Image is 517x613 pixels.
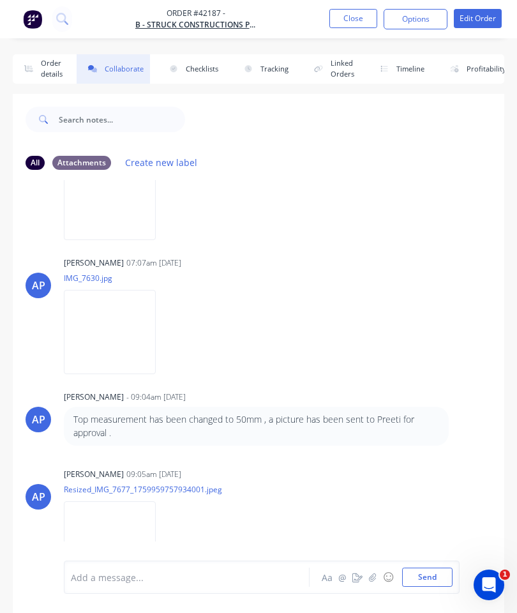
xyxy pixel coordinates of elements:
div: 07:07am [DATE] [126,257,181,269]
button: Send [402,568,453,587]
img: Factory [23,10,42,29]
button: Collaborate [77,54,150,84]
button: Order details [13,54,69,84]
iframe: Intercom live chat [474,570,504,600]
button: Aa [319,570,334,585]
div: AP [32,278,45,293]
button: Tracking [232,54,295,84]
div: [PERSON_NAME] [64,257,124,269]
input: Search notes... [59,107,185,132]
button: Create new label [119,154,204,171]
button: Checklists [158,54,225,84]
div: 09:05am [DATE] [126,469,181,480]
div: AP [32,489,45,504]
button: Linked Orders [303,54,361,84]
a: B - Struck Constructions Pty Ltd T/A BRC [135,19,257,31]
span: Order #42187 - [135,8,257,19]
div: AP [32,412,45,427]
div: [PERSON_NAME] [64,391,124,403]
button: Close [329,9,377,28]
button: Profitability [438,54,513,84]
div: [PERSON_NAME] [64,469,124,480]
div: - 09:04am [DATE] [126,391,186,403]
div: All [26,156,45,170]
span: 1 [500,570,510,580]
div: Attachments [52,156,111,170]
button: ☺ [380,570,396,585]
button: Timeline [368,54,431,84]
p: Resized_IMG_7677_1759959757934001.jpeg [64,484,222,495]
button: @ [334,570,350,585]
button: Edit Order [454,9,502,28]
button: Options [384,9,447,29]
p: IMG_7630.jpg [64,273,169,284]
p: Top measurement has been changed to 50mm , a picture has been sent to Preeti for approval . [73,413,439,439]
